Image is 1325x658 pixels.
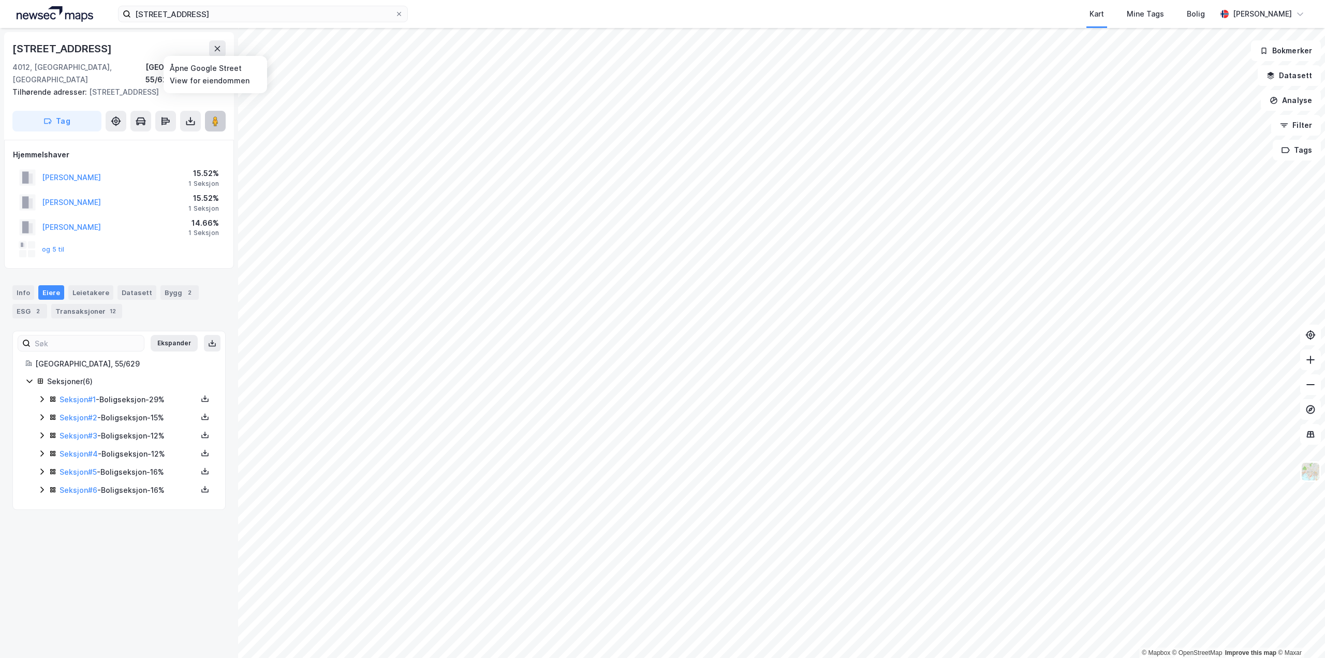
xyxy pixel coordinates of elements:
[60,412,197,424] div: - Boligseksjon - 15%
[131,6,395,22] input: Søk på adresse, matrikkel, gårdeiere, leietakere eller personer
[1127,8,1164,20] div: Mine Tags
[12,111,101,131] button: Tag
[68,285,113,300] div: Leietakere
[1142,649,1170,656] a: Mapbox
[117,285,156,300] div: Datasett
[188,229,219,237] div: 1 Seksjon
[12,304,47,318] div: ESG
[60,395,96,404] a: Seksjon#1
[33,306,43,316] div: 2
[12,285,34,300] div: Info
[12,40,114,57] div: [STREET_ADDRESS]
[12,61,145,86] div: 4012, [GEOGRAPHIC_DATA], [GEOGRAPHIC_DATA]
[188,192,219,204] div: 15.52%
[1251,40,1321,61] button: Bokmerker
[38,285,64,300] div: Eiere
[1261,90,1321,111] button: Analyse
[17,6,93,22] img: logo.a4113a55bc3d86da70a041830d287a7e.svg
[1273,608,1325,658] div: Kontrollprogram for chat
[60,449,98,458] a: Seksjon#4
[60,393,197,406] div: - Boligseksjon - 29%
[60,413,97,422] a: Seksjon#2
[108,306,118,316] div: 12
[184,287,195,298] div: 2
[60,486,97,494] a: Seksjon#6
[1225,649,1276,656] a: Improve this map
[60,466,197,478] div: - Boligseksjon - 16%
[1301,462,1320,481] img: Z
[60,430,197,442] div: - Boligseksjon - 12%
[188,180,219,188] div: 1 Seksjon
[12,87,89,96] span: Tilhørende adresser:
[60,431,97,440] a: Seksjon#3
[1273,608,1325,658] iframe: Chat Widget
[35,358,213,370] div: [GEOGRAPHIC_DATA], 55/629
[31,335,144,351] input: Søk
[51,304,122,318] div: Transaksjoner
[13,149,225,161] div: Hjemmelshaver
[1273,140,1321,160] button: Tags
[60,484,197,496] div: - Boligseksjon - 16%
[188,167,219,180] div: 15.52%
[1172,649,1223,656] a: OpenStreetMap
[60,467,97,476] a: Seksjon#5
[188,217,219,229] div: 14.66%
[1258,65,1321,86] button: Datasett
[12,86,217,98] div: [STREET_ADDRESS]
[151,335,198,352] button: Ekspander
[160,285,199,300] div: Bygg
[1187,8,1205,20] div: Bolig
[60,448,197,460] div: - Boligseksjon - 12%
[1233,8,1292,20] div: [PERSON_NAME]
[188,204,219,213] div: 1 Seksjon
[1090,8,1104,20] div: Kart
[47,375,213,388] div: Seksjoner ( 6 )
[145,61,226,86] div: [GEOGRAPHIC_DATA], 55/629
[1271,115,1321,136] button: Filter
